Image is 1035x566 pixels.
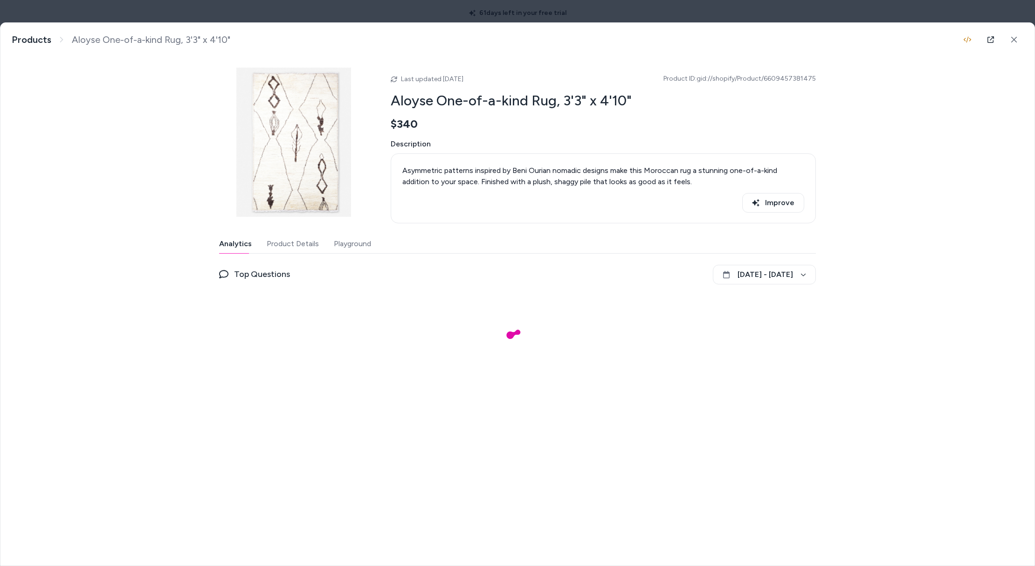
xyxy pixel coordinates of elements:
img: aloyse-one-of-a-kind-rug_3.jpg [219,68,368,217]
button: Analytics [219,235,252,253]
div: Asymmetric patterns inspired by Beni Ourian nomadic designs make this Moroccan rug a stunning one... [402,165,804,187]
span: Product ID: gid://shopify/Product/6609457381475 [663,74,816,83]
a: Products [12,34,51,46]
button: [DATE] - [DATE] [713,265,816,284]
button: Playground [334,235,371,253]
h2: Aloyse One-of-a-kind Rug, 3'3" x 4'10" [391,92,816,110]
nav: breadcrumb [12,34,230,46]
span: Description [391,138,816,150]
span: $340 [391,117,418,131]
button: Product Details [267,235,319,253]
span: Last updated [DATE] [401,75,463,83]
span: Aloyse One-of-a-kind Rug, 3'3" x 4'10" [72,34,230,46]
button: Improve [742,193,804,213]
span: Top Questions [234,268,290,281]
